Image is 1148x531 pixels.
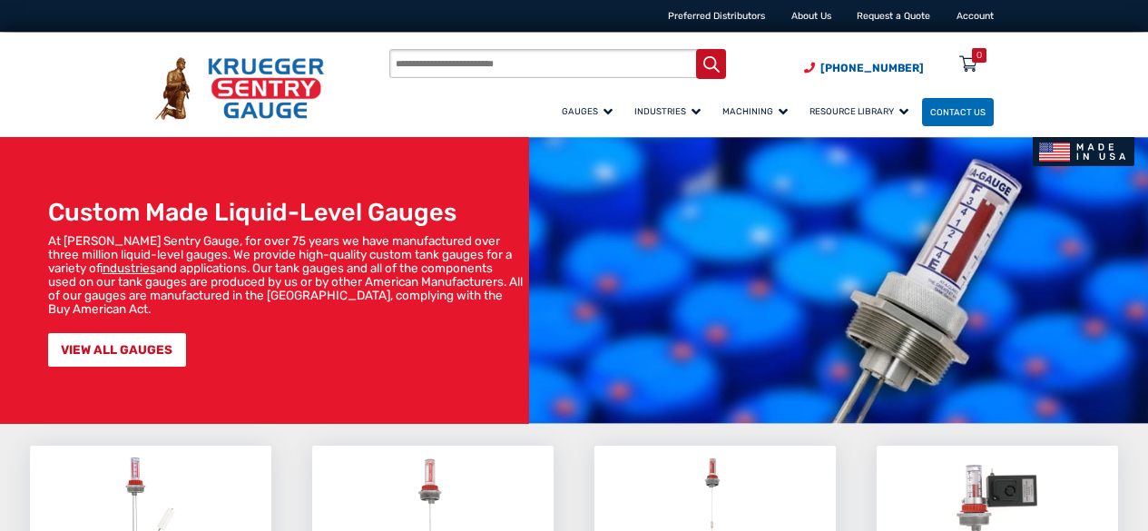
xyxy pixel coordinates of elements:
a: Preferred Distributors [668,10,765,22]
img: Krueger Sentry Gauge [155,57,324,120]
h1: Custom Made Liquid-Level Gauges [48,198,523,227]
div: 0 [976,48,982,63]
a: Contact Us [922,98,994,126]
p: At [PERSON_NAME] Sentry Gauge, for over 75 years we have manufactured over three million liquid-l... [48,234,523,316]
a: About Us [791,10,831,22]
a: Account [957,10,994,22]
a: Resource Library [801,95,922,127]
span: Machining [722,106,788,116]
a: Request a Quote [857,10,930,22]
span: Industries [634,106,701,116]
a: Industries [626,95,714,127]
a: Phone Number (920) 434-8860 [804,60,924,76]
span: Contact Us [930,107,986,117]
span: [PHONE_NUMBER] [820,62,924,74]
span: Resource Library [809,106,908,116]
img: bg_hero_bannerksentry [529,137,1148,424]
a: industries [103,261,156,275]
a: Machining [714,95,801,127]
span: Gauges [562,106,613,116]
img: Made In USA [1033,137,1135,166]
a: Gauges [554,95,626,127]
a: VIEW ALL GAUGES [48,333,186,367]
